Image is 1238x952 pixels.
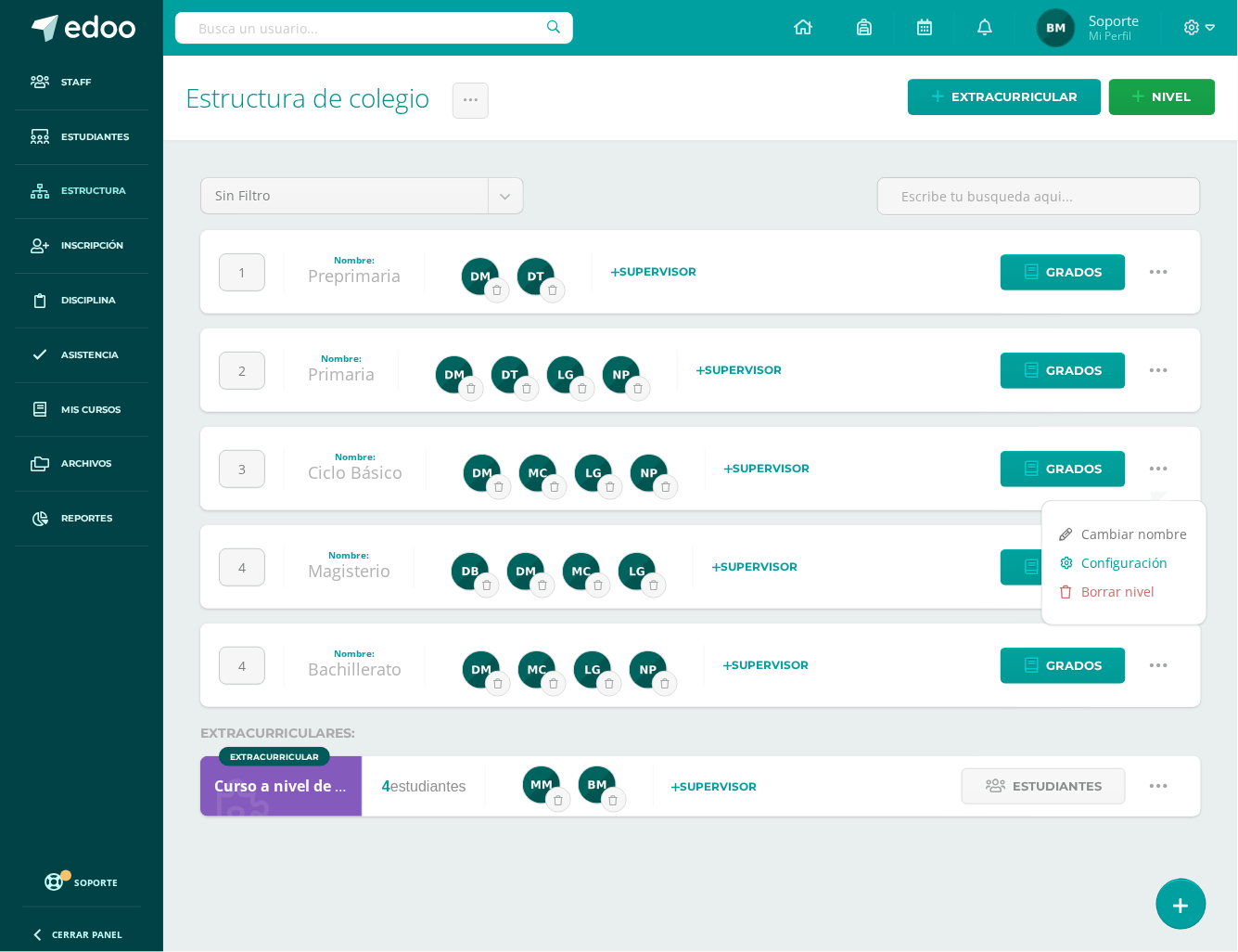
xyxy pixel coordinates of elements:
[308,264,401,287] a: Preprimaria
[491,356,529,393] img: 70b37cff18c6d9d533edfba09bdbb5c1.png
[1089,11,1139,30] span: Soporte
[1001,549,1126,585] a: Grados
[308,560,390,582] a: Magisterio
[201,178,523,213] a: Sin Filtro
[464,455,501,492] img: ea632bc98a534296304b8884feee569a.png
[672,779,758,793] strong: Supervisor
[519,455,556,492] img: 798c725829c0ea3d01837c29939e1fd2.png
[517,258,555,295] img: 70b37cff18c6d9d533edfba09bdbb5c1.png
[1046,354,1102,388] span: Grados
[15,165,148,220] a: Estructura
[61,403,121,418] span: Mis cursos
[631,455,668,492] img: 6b0c5f4fbd57125d2b84127c2a896930.png
[724,461,810,475] strong: Supervisor
[452,553,489,590] img: efdc3c266590086709ad2112a0b64ad1.png
[518,651,555,688] img: 798c725829c0ea3d01837c29939e1fd2.png
[611,264,696,278] strong: Supervisor
[1001,451,1126,487] a: Grados
[1089,28,1139,44] span: Mi Perfil
[215,178,474,213] span: Sin Filtro
[61,184,126,199] span: Estructura
[15,219,148,274] a: Inscripción
[575,455,612,492] img: 79d3a43d2f1a7d661de43720d0a016ce.png
[630,651,667,688] img: 6b0c5f4fbd57125d2b84127c2a896930.png
[462,258,499,295] img: ea632bc98a534296304b8884feee569a.png
[15,383,148,438] a: Mis cursos
[15,56,148,110] a: Staff
[52,928,122,941] span: Cerrar panel
[61,348,119,363] span: Asistencia
[1042,548,1206,577] a: Configuración
[579,766,616,804] img: 40ff7bd28727fbdae8f0f59785e1152f.png
[563,553,600,590] img: 798c725829c0ea3d01837c29939e1fd2.png
[1013,769,1102,804] span: Estudiantes
[1042,520,1206,548] a: Cambiar nombre
[951,80,1078,114] span: Extracurricular
[463,651,500,688] img: ea632bc98a534296304b8884feee569a.png
[214,776,387,796] span: Curso a nivel de colegio
[1046,255,1102,289] span: Grados
[15,274,148,328] a: Disciplina
[15,328,148,383] a: Asistencia
[329,548,370,561] strong: Nombre:
[219,747,330,766] div: Extracurricular
[1001,648,1126,684] a: Grados
[22,868,141,894] a: Soporte
[696,363,782,377] strong: Supervisor
[185,80,429,115] span: Estructura de colegio
[619,553,656,590] img: 79d3a43d2f1a7d661de43720d0a016ce.png
[1042,577,1206,606] a: Borrar nivel
[507,553,544,590] img: ea632bc98a534296304b8884feee569a.png
[574,651,611,688] img: 79d3a43d2f1a7d661de43720d0a016ce.png
[61,457,111,471] span: Archivos
[523,766,560,804] img: 776254acc5d3eb10a6fc4bf5b9e33a5a.png
[334,253,375,266] strong: Nombre:
[547,356,584,393] img: 79d3a43d2f1a7d661de43720d0a016ce.png
[15,492,148,547] a: Reportes
[308,363,375,385] a: Primaria
[61,75,91,90] span: Staff
[61,511,112,526] span: Reportes
[1001,254,1126,290] a: Grados
[723,658,809,672] strong: Supervisor
[1046,649,1102,683] span: Grados
[603,356,640,393] img: 6b0c5f4fbd57125d2b84127c2a896930.png
[15,110,148,165] a: Estudiantes
[321,352,362,365] strong: Nombre:
[1153,80,1192,114] span: nivel
[962,768,1126,804] a: Estudiantes
[200,725,1201,741] div: Extracurriculares:
[1038,9,1075,46] img: 124947c2b8f52875b6fcaf013d3349fe.png
[308,658,402,680] a: Bachillerato
[878,178,1200,214] input: Escribe tu busqueda aqui...
[436,356,473,393] img: ea632bc98a534296304b8884feee569a.png
[1109,79,1216,115] a: nivel
[1046,452,1102,486] span: Grados
[15,437,148,492] a: Archivos
[335,647,376,660] strong: Nombre:
[175,12,573,44] input: Busca un usuario...
[364,756,485,817] div: estudiantes
[335,450,376,463] strong: Nombre:
[382,778,390,794] strong: 4
[61,238,123,253] span: Inscripción
[75,876,119,889] span: Soporte
[712,560,798,573] strong: Supervisor
[308,461,402,483] a: Ciclo Básico
[908,79,1102,115] a: Extracurricular
[61,130,129,145] span: Estudiantes
[61,293,116,308] span: Disciplina
[1001,353,1126,389] a: Grados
